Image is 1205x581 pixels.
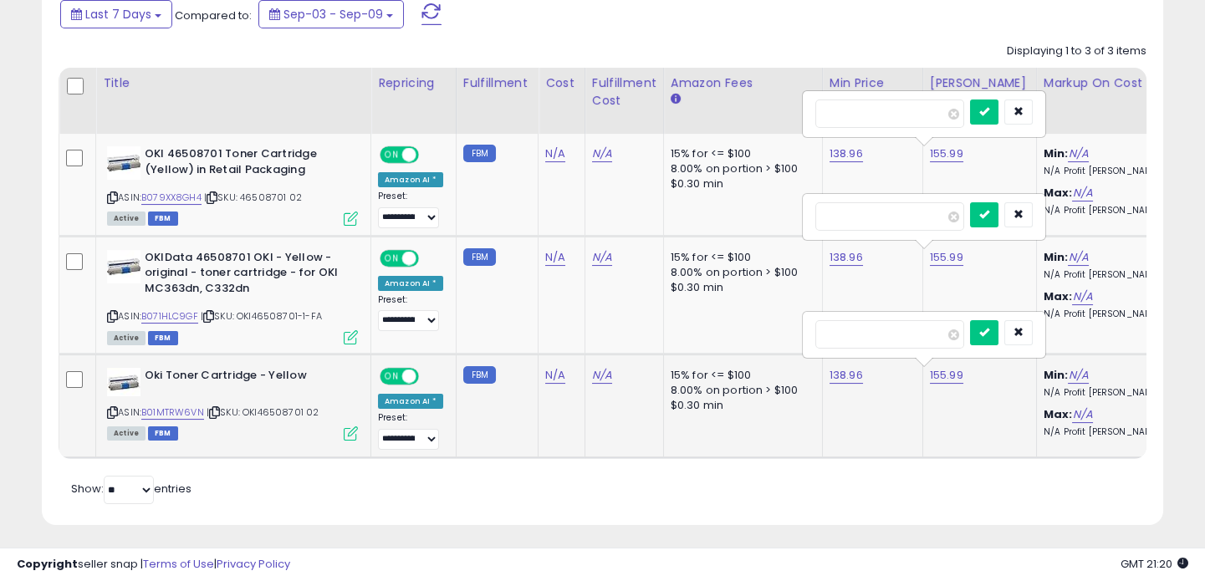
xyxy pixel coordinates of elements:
[592,145,612,162] a: N/A
[1044,205,1182,217] p: N/A Profit [PERSON_NAME]
[671,74,815,92] div: Amazon Fees
[463,145,496,162] small: FBM
[145,368,348,388] b: Oki Toner Cartridge - Yellow
[830,249,863,266] a: 138.96
[283,6,383,23] span: Sep-03 - Sep-09
[545,249,565,266] a: N/A
[148,212,178,226] span: FBM
[1044,406,1073,422] b: Max:
[378,294,443,332] div: Preset:
[145,250,348,301] b: OKIData 46508701 OKI - Yellow - original - toner cartridge - for OKI MC363dn, C332dn
[671,398,809,413] div: $0.30 min
[1044,249,1069,265] b: Min:
[107,146,140,180] img: 410HT4QzH4L._SL40_.jpg
[1007,43,1146,59] div: Displaying 1 to 3 of 3 items
[148,331,178,345] span: FBM
[671,92,681,107] small: Amazon Fees.
[217,556,290,572] a: Privacy Policy
[1044,166,1182,177] p: N/A Profit [PERSON_NAME]
[381,251,402,265] span: ON
[416,251,443,265] span: OFF
[416,148,443,162] span: OFF
[141,309,198,324] a: B071HLC9GF
[378,191,443,228] div: Preset:
[107,368,140,396] img: 41L25pKy0CL._SL40_.jpg
[463,248,496,266] small: FBM
[1044,367,1069,383] b: Min:
[378,172,443,187] div: Amazon AI *
[1044,387,1182,399] p: N/A Profit [PERSON_NAME]
[1044,185,1073,201] b: Max:
[671,176,809,191] div: $0.30 min
[204,191,302,204] span: | SKU: 46508701 02
[592,74,656,110] div: Fulfillment Cost
[1068,367,1088,384] a: N/A
[671,161,809,176] div: 8.00% on portion > $100
[201,309,322,323] span: | SKU: OKI46508701-1-FA
[107,426,146,441] span: All listings currently available for purchase on Amazon
[378,276,443,291] div: Amazon AI *
[930,249,963,266] a: 155.99
[930,74,1029,92] div: [PERSON_NAME]
[671,383,809,398] div: 8.00% on portion > $100
[830,367,863,384] a: 138.96
[671,265,809,280] div: 8.00% on portion > $100
[1044,288,1073,304] b: Max:
[463,74,531,92] div: Fulfillment
[107,250,358,343] div: ASIN:
[545,74,578,92] div: Cost
[1068,145,1088,162] a: N/A
[107,368,358,439] div: ASIN:
[671,146,809,161] div: 15% for <= $100
[107,250,140,283] img: 41TQHp4IdOL._SL40_.jpg
[671,250,809,265] div: 15% for <= $100
[592,367,612,384] a: N/A
[1072,288,1092,305] a: N/A
[671,280,809,295] div: $0.30 min
[671,368,809,383] div: 15% for <= $100
[830,145,863,162] a: 138.96
[207,405,319,419] span: | SKU: OKI46508701 02
[141,191,202,205] a: B079XX8GH4
[85,6,151,23] span: Last 7 Days
[1068,249,1088,266] a: N/A
[107,331,146,345] span: All listings currently available for purchase on Amazon
[1044,308,1182,320] p: N/A Profit [PERSON_NAME]
[1072,406,1092,423] a: N/A
[148,426,178,441] span: FBM
[17,557,290,573] div: seller snap | |
[1044,145,1069,161] b: Min:
[378,394,443,409] div: Amazon AI *
[175,8,252,23] span: Compared to:
[1044,426,1182,438] p: N/A Profit [PERSON_NAME]
[1072,185,1092,201] a: N/A
[592,249,612,266] a: N/A
[1044,74,1188,92] div: Markup on Cost
[381,369,402,384] span: ON
[143,556,214,572] a: Terms of Use
[463,366,496,384] small: FBM
[107,146,358,224] div: ASIN:
[1121,556,1188,572] span: 2025-09-17 21:20 GMT
[545,145,565,162] a: N/A
[141,405,204,420] a: B01MTRW6VN
[17,556,78,572] strong: Copyright
[71,481,191,497] span: Show: entries
[378,74,449,92] div: Repricing
[378,412,443,450] div: Preset:
[416,369,443,384] span: OFF
[930,367,963,384] a: 155.99
[1036,68,1195,134] th: The percentage added to the cost of goods (COGS) that forms the calculator for Min & Max prices.
[930,145,963,162] a: 155.99
[107,212,146,226] span: All listings currently available for purchase on Amazon
[145,146,348,181] b: OKI 46508701 Toner Cartridge (Yellow) in Retail Packaging
[381,148,402,162] span: ON
[830,74,916,92] div: Min Price
[103,74,364,92] div: Title
[1044,269,1182,281] p: N/A Profit [PERSON_NAME]
[545,367,565,384] a: N/A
